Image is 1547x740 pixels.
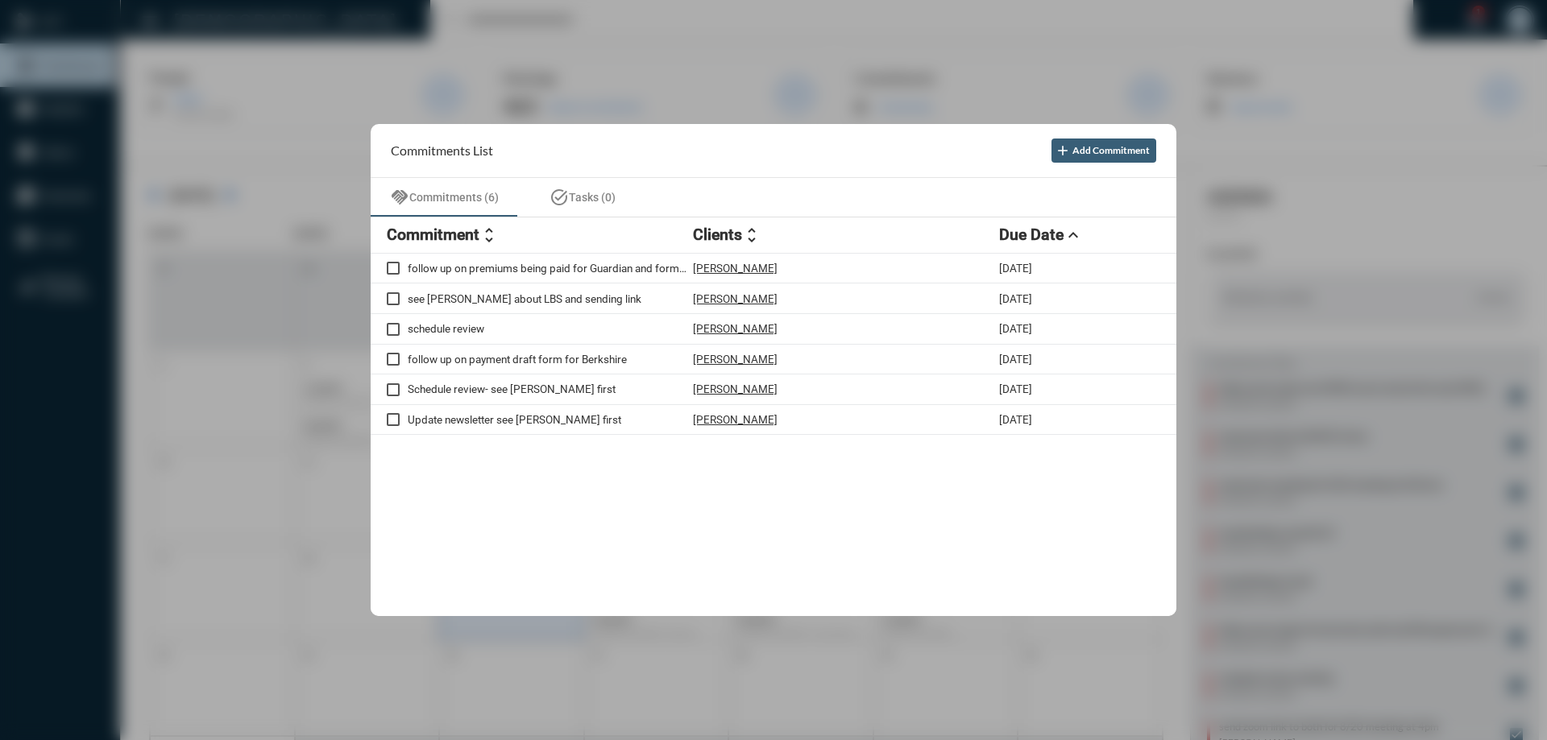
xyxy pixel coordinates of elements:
button: Add Commitment [1051,138,1156,163]
p: [PERSON_NAME] [693,413,778,426]
h2: Clients [693,225,742,244]
p: [DATE] [999,322,1032,335]
p: Schedule review- see [PERSON_NAME] first [408,382,693,395]
p: follow up on premiums being paid for Guardian and form for [US_STATE] Mutual bank draft [408,262,693,275]
p: [DATE] [999,353,1032,366]
p: follow up on payment draft form for Berkshire [408,353,693,366]
mat-icon: add [1055,143,1071,159]
p: see [PERSON_NAME] about LBS and sending link [408,292,693,305]
p: [PERSON_NAME] [693,382,778,395]
p: schedule review [408,322,693,335]
p: [DATE] [999,292,1032,305]
h2: Commitment [387,225,479,244]
mat-icon: unfold_more [479,225,499,245]
p: [PERSON_NAME] [693,322,778,335]
mat-icon: handshake [390,188,409,207]
mat-icon: task_alt [550,188,569,207]
p: [DATE] [999,262,1032,275]
p: Update newsletter see [PERSON_NAME] first [408,413,693,426]
p: [PERSON_NAME] [693,292,778,305]
h2: Commitments List [391,143,493,158]
span: Commitments (6) [409,191,499,204]
span: Tasks (0) [569,191,616,204]
p: [PERSON_NAME] [693,353,778,366]
p: [DATE] [999,413,1032,426]
p: [DATE] [999,382,1032,395]
p: [PERSON_NAME] [693,262,778,275]
mat-icon: unfold_more [742,225,761,245]
mat-icon: expand_less [1064,225,1083,245]
h2: Due Date [999,225,1064,244]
